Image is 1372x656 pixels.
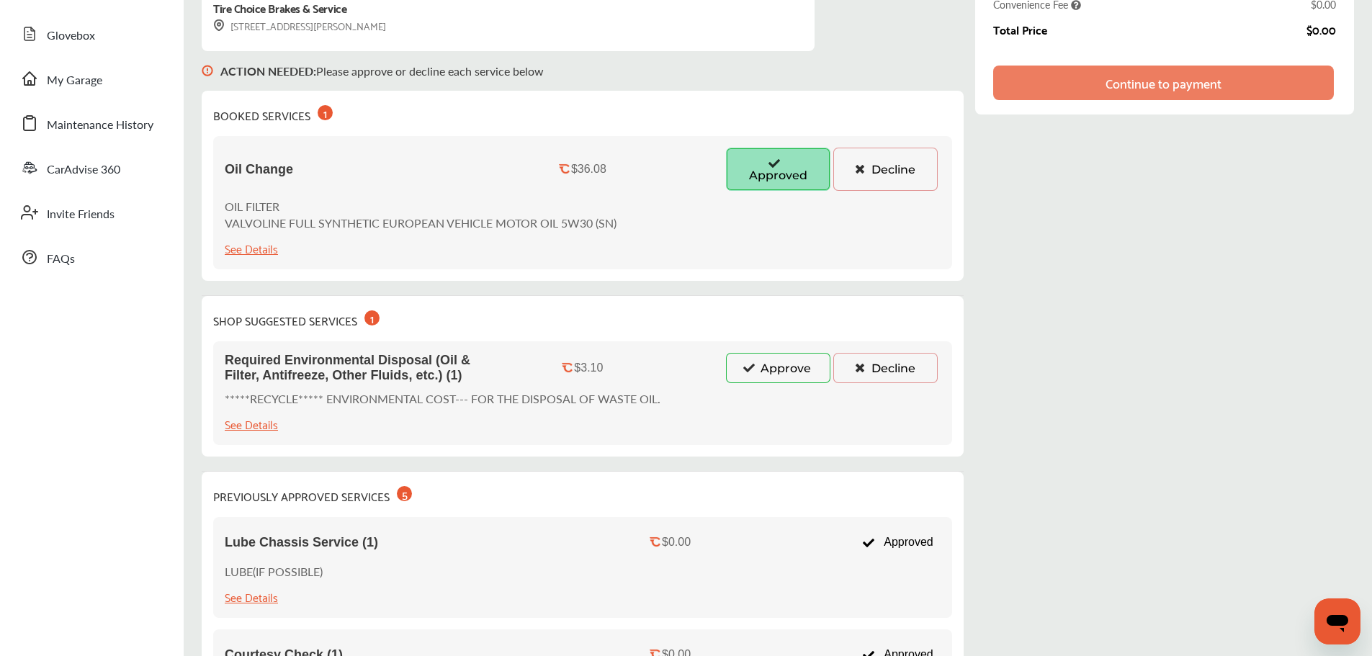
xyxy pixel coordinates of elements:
b: ACTION NEEDED : [220,63,316,79]
span: CarAdvise 360 [47,161,120,179]
img: svg+xml;base64,PHN2ZyB3aWR0aD0iMTYiIGhlaWdodD0iMTciIHZpZXdCb3g9IjAgMCAxNiAxNyIgZmlsbD0ibm9uZSIgeG... [213,19,225,32]
div: Total Price [993,23,1047,36]
div: $0.00 [1306,23,1336,36]
span: Required Environmental Disposal (Oil & Filter, Antifreeze, Other Fluids, etc.) (1) [225,353,506,383]
button: Decline [833,353,938,383]
div: SHOP SUGGESTED SERVICES [213,307,380,330]
button: Approved [726,148,830,191]
div: See Details [225,587,278,606]
span: Invite Friends [47,205,115,224]
button: Decline [833,148,938,191]
div: PREVIOUSLY APPROVED SERVICES [213,483,412,506]
span: Oil Change [225,162,293,177]
div: $0.00 [662,536,691,549]
a: Maintenance History [13,104,169,142]
a: Invite Friends [13,194,169,231]
div: $3.10 [574,361,603,374]
span: FAQs [47,250,75,269]
div: $36.08 [571,163,606,176]
div: 1 [318,105,333,120]
div: BOOKED SERVICES [213,102,333,125]
div: 1 [364,310,380,325]
img: svg+xml;base64,PHN2ZyB3aWR0aD0iMTYiIGhlaWdodD0iMTciIHZpZXdCb3g9IjAgMCAxNiAxNyIgZmlsbD0ibm9uZSIgeG... [202,51,213,91]
span: My Garage [47,71,102,90]
a: Glovebox [13,15,169,53]
div: 5 [397,486,412,501]
span: Lube Chassis Service (1) [225,535,378,550]
iframe: Button to launch messaging window [1314,598,1360,644]
div: [STREET_ADDRESS][PERSON_NAME] [213,17,386,34]
p: VALVOLINE FULL SYNTHETIC EUROPEAN VEHICLE MOTOR OIL 5W30 (SN) [225,215,616,231]
div: See Details [225,414,278,433]
p: Please approve or decline each service below [220,63,544,79]
p: OIL FILTER [225,198,616,215]
div: Approved [854,529,940,556]
a: CarAdvise 360 [13,149,169,187]
p: LUBE(IF POSSIBLE) [225,563,323,580]
div: Continue to payment [1106,76,1221,90]
p: *****RECYCLE***** ENVIRONMENTAL COST--- FOR THE DISPOSAL OF WASTE OIL. [225,390,660,407]
button: Approve [726,353,830,383]
a: My Garage [13,60,169,97]
span: Glovebox [47,27,95,45]
span: Maintenance History [47,116,153,135]
a: FAQs [13,238,169,276]
div: See Details [225,238,278,258]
